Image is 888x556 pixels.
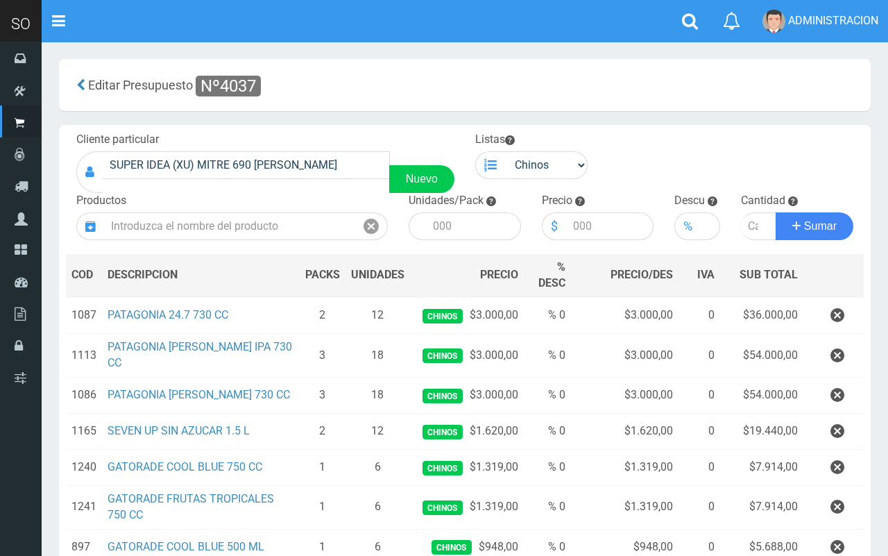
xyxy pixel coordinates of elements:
td: $7.914,00 [720,450,803,486]
td: 6 [345,450,410,486]
input: Consumidor Final [103,151,390,179]
td: 0 [678,378,720,414]
td: $3.000,00 [571,297,678,334]
td: $1.319,00 [410,450,523,486]
td: % 0 [524,414,571,450]
td: 3 [299,378,345,414]
td: 0 [678,450,720,486]
td: % 0 [524,297,571,334]
input: Cantidad [741,212,776,240]
td: 0 [678,486,720,530]
td: 1 [299,486,345,530]
td: 18 [345,334,410,378]
label: Cliente particular [76,132,159,148]
label: Listas [475,132,515,148]
td: $3.000,00 [571,378,678,414]
td: 0 [678,414,720,450]
a: GATORADE COOL BLUE 750 CC [108,460,262,473]
input: 000 [566,212,654,240]
td: $1.319,00 [410,486,523,530]
td: $1.319,00 [571,486,678,530]
a: Nuevo [389,165,454,193]
td: 1240 [66,450,102,486]
span: Chinos [422,425,462,439]
td: 6 [345,486,410,530]
a: GATORADE COOL BLUE 500 ML [108,540,264,553]
td: 1165 [66,414,102,450]
input: Introduzca el nombre del producto [104,212,355,240]
td: 0 [678,297,720,334]
input: 000 [701,212,720,240]
span: Chinos [422,461,462,475]
td: 12 [345,414,410,450]
button: Sumar [776,212,853,240]
a: GATORADE FRUTAS TROPICALES 750 CC [108,492,274,521]
span: Chinos [422,500,462,515]
span: ADMINISTRACION [788,14,878,27]
td: 2 [299,297,345,334]
td: $3.000,00 [571,334,678,378]
td: $36.000,00 [720,297,803,334]
span: % DESC [538,260,565,289]
span: Editar Presupuesto [88,78,193,92]
td: $3.000,00 [410,297,523,334]
span: Nº4037 [196,76,261,96]
span: IVA [697,268,715,281]
label: Precio [542,193,572,209]
span: PRECIO [480,267,518,283]
span: Chinos [422,309,462,323]
span: Chinos [422,389,462,403]
span: Chinos [422,348,462,363]
label: Unidades/Pack [409,193,484,209]
th: PACKS [299,254,345,298]
a: PATAGONIA [PERSON_NAME] 730 CC [108,388,290,401]
span: PRECIO/DES [610,268,673,281]
td: $19.440,00 [720,414,803,450]
td: 1087 [66,297,102,334]
a: PATAGONIA 24.7 730 CC [108,308,228,321]
label: Cantidad [741,193,785,209]
td: 1086 [66,378,102,414]
a: SEVEN UP SIN AZUCAR 1.5 L [108,424,250,437]
img: User Image [762,10,785,33]
td: $1.620,00 [410,414,523,450]
td: % 0 [524,450,571,486]
a: PATAGONIA [PERSON_NAME] IPA 730 CC [108,340,292,369]
th: DES [102,254,299,298]
td: $3.000,00 [410,334,523,378]
td: % 0 [524,486,571,530]
td: $3.000,00 [410,378,523,414]
span: Chinos [432,540,471,555]
td: 18 [345,378,410,414]
td: 0 [678,334,720,378]
span: Sumar [804,220,837,232]
td: 2 [299,414,345,450]
th: UNIDADES [345,254,410,298]
td: $7.914,00 [720,486,803,530]
td: % 0 [524,334,571,378]
td: 12 [345,297,410,334]
td: 1 [299,450,345,486]
div: % [674,212,701,240]
td: 3 [299,334,345,378]
span: SUB TOTAL [740,267,798,283]
td: $54.000,00 [720,378,803,414]
label: Descu [674,193,705,209]
input: 000 [426,212,521,240]
div: $ [542,212,566,240]
td: % 0 [524,378,571,414]
td: $1.319,00 [571,450,678,486]
th: COD [66,254,102,298]
span: CRIPCION [128,268,178,281]
td: 1241 [66,486,102,530]
td: $1.620,00 [571,414,678,450]
td: 1113 [66,334,102,378]
td: $54.000,00 [720,334,803,378]
label: Productos [76,193,126,209]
